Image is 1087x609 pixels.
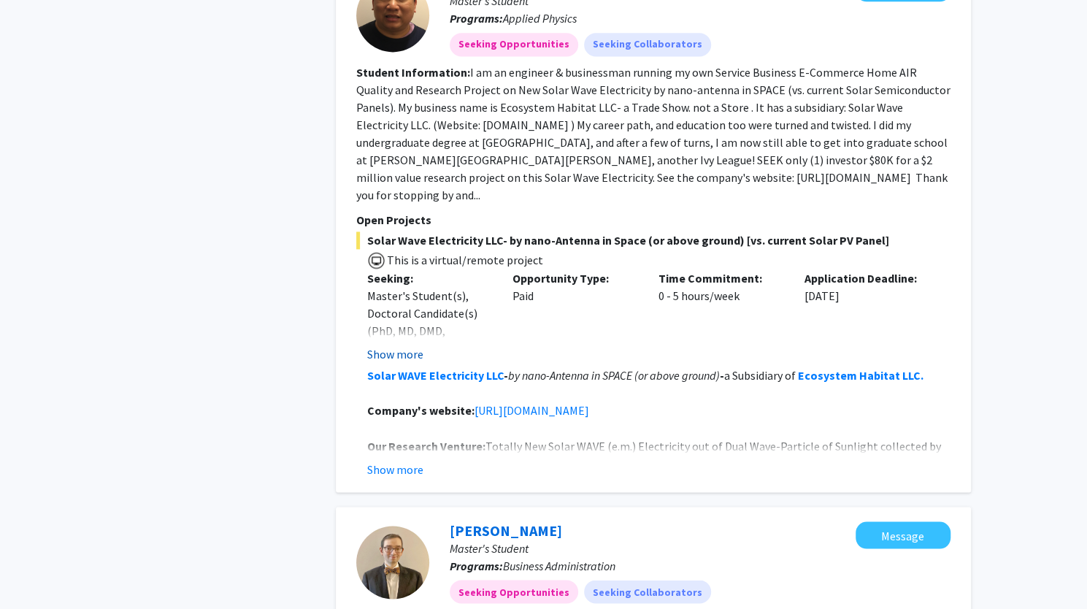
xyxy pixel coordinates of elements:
iframe: Chat [11,543,62,598]
strong: - [504,368,508,383]
mat-chip: Seeking Collaborators [584,33,711,56]
span: Master's Student [450,540,529,555]
div: [DATE] [794,269,940,363]
span: Applied Physics [503,11,577,26]
div: 0 - 5 hours/week [648,269,794,363]
p: Totally New Solar WAVE (e.m.) Electricity out of Dual Wave-Particle of Sunlight collected by an (... [367,437,950,489]
strong: - [720,368,724,383]
mat-chip: Seeking Opportunities [450,580,578,603]
span: Solar Wave Electricity LLC- by nano-Antenna in Space (or above ground) [vs. current Solar PV Panel] [356,231,950,249]
strong: Company's website: [367,403,475,418]
p: Seeking: [367,269,491,287]
span: This is a virtual/remote project [385,253,543,267]
mat-chip: Seeking Collaborators [584,580,711,603]
div: Master's Student(s), Doctoral Candidate(s) (PhD, MD, DMD, PharmD, etc.), Faculty [367,287,491,357]
button: Show more [367,460,423,478]
a: Ecosystem Habitat LLC. [798,368,923,383]
a: [URL][DOMAIN_NAME] [475,403,589,418]
span: Business Administration [503,558,615,572]
b: Student Information: [356,65,470,80]
a: [PERSON_NAME] [450,521,562,539]
button: Show more [367,345,423,363]
p: a Subsidiary of [367,367,950,384]
a: Solar WAVE Electricity LLC [367,368,504,383]
p: Opportunity Type: [512,269,637,287]
em: by nano-Antenna in SPACE (or above ground) [508,368,720,383]
div: Paid [502,269,648,363]
p: Time Commitment: [658,269,783,287]
fg-read-more: I am an engineer & businessman running my own Service Business E-Commerce Home AIR Quality and Re... [356,65,950,202]
p: Application Deadline: [804,269,929,287]
mat-chip: Seeking Opportunities [450,33,578,56]
span: Open Projects [356,212,431,227]
strong: Our Research Venture: [367,438,485,453]
b: Programs: [450,558,503,572]
b: Programs: [450,11,503,26]
button: Message Andrew Michaelson [856,521,950,548]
